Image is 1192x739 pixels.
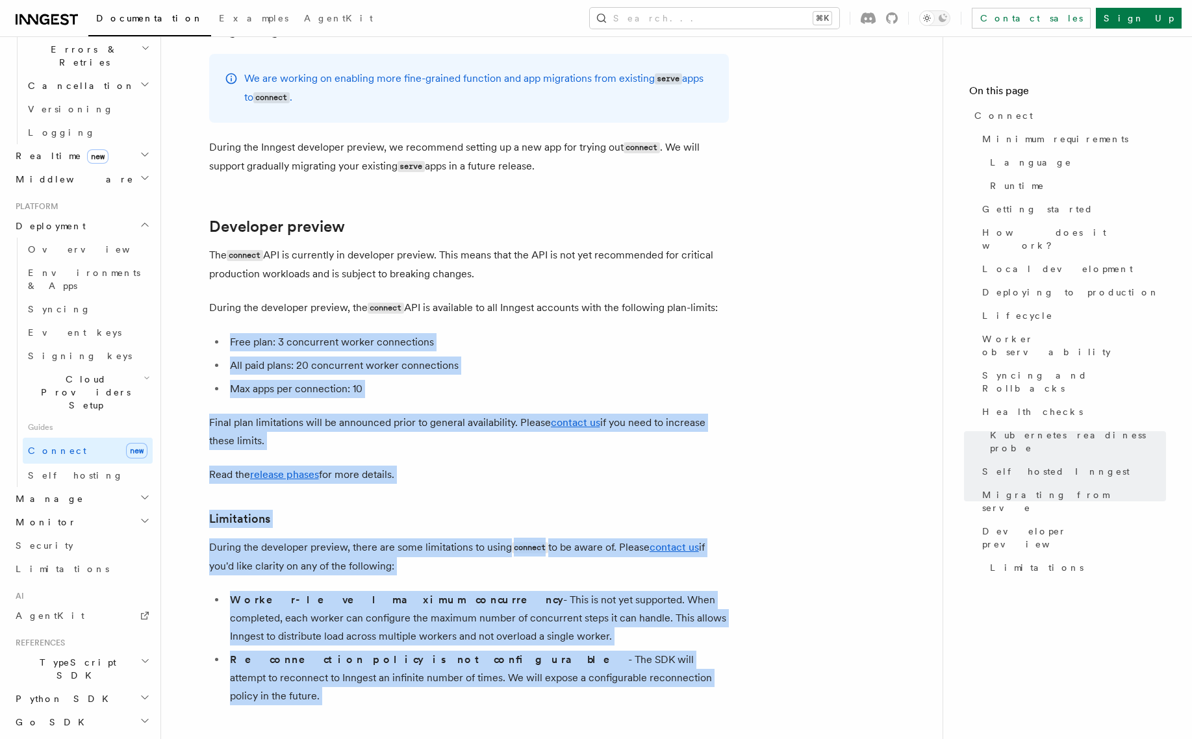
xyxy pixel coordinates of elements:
strong: Reconnection policy is not configurable [230,653,628,666]
span: Cloud Providers Setup [23,373,144,412]
span: Runtime [990,179,1045,192]
kbd: ⌘K [813,12,831,25]
p: We are working on enabling more fine-grained function and app migrations from existing apps to . [244,69,713,107]
span: Documentation [96,13,203,23]
button: Cancellation [23,74,153,97]
span: AgentKit [16,610,84,621]
a: Syncing and Rollbacks [977,364,1166,400]
a: Sign Up [1096,8,1182,29]
span: Platform [10,201,58,212]
code: serve [655,73,682,84]
span: Environments & Apps [28,268,140,291]
span: Migrating from serve [982,488,1166,514]
button: TypeScript SDK [10,651,153,687]
h4: On this page [969,83,1166,104]
a: Logging [23,121,153,144]
a: Runtime [985,174,1166,197]
span: Language [990,156,1072,169]
span: Getting started [982,203,1093,216]
a: Getting started [977,197,1166,221]
button: Go SDK [10,710,153,734]
a: Event keys [23,321,153,344]
span: TypeScript SDK [10,656,140,682]
strong: Worker-level maximum concurrency [230,594,563,606]
span: Signing keys [28,351,132,361]
code: connect [512,542,548,553]
span: Event keys [28,327,121,338]
span: Kubernetes readiness probe [990,429,1166,455]
code: connect [624,142,660,153]
a: Signing keys [23,344,153,368]
span: Overview [28,244,162,255]
a: Versioning [23,97,153,121]
a: Minimum requirements [977,127,1166,151]
a: AgentKit [296,4,381,35]
span: Examples [219,13,288,23]
a: How does it work? [977,221,1166,257]
a: Limitations [985,556,1166,579]
a: Limitations [10,557,153,581]
span: Monitor [10,516,77,529]
code: connect [368,303,404,314]
span: Connect [974,109,1033,122]
li: - The SDK will attempt to reconnect to Inngest an infinite number of times. We will expose a conf... [226,651,729,705]
span: Lifecycle [982,309,1053,322]
button: Monitor [10,510,153,534]
span: Self hosted Inngest [982,465,1130,478]
span: Local development [982,262,1133,275]
button: Cloud Providers Setup [23,368,153,417]
span: Syncing and Rollbacks [982,369,1166,395]
a: Kubernetes readiness probe [985,423,1166,460]
a: Contact sales [972,8,1091,29]
li: Max apps per connection: 10 [226,380,729,398]
button: Realtimenew [10,144,153,168]
a: Developer preview [209,218,345,236]
a: Documentation [88,4,211,36]
span: AI [10,591,24,601]
span: Minimum requirements [982,132,1128,145]
code: connect [227,250,263,261]
span: Deploying to production [982,286,1160,299]
button: Python SDK [10,687,153,710]
button: Search...⌘K [590,8,839,29]
a: Syncing [23,297,153,321]
a: Connect [969,104,1166,127]
a: Self hosting [23,464,153,487]
span: Developer preview [982,525,1166,551]
a: Migrating from serve [977,483,1166,520]
li: All paid plans: 20 concurrent worker connections [226,357,729,375]
a: Connectnew [23,438,153,464]
p: The API is currently in developer preview. This means that the API is not yet recommended for cri... [209,246,729,283]
span: Manage [10,492,84,505]
span: new [87,149,108,164]
div: Deployment [10,238,153,487]
span: Errors & Retries [23,43,141,69]
code: connect [253,92,290,103]
span: Guides [23,417,153,438]
a: Health checks [977,400,1166,423]
span: Health checks [982,405,1083,418]
button: Toggle dark mode [919,10,950,26]
span: Logging [28,127,95,138]
span: Security [16,540,73,551]
button: Deployment [10,214,153,238]
span: Limitations [16,564,109,574]
span: Realtime [10,149,108,162]
span: Go SDK [10,716,92,729]
a: Self hosted Inngest [977,460,1166,483]
a: Local development [977,257,1166,281]
a: contact us [650,541,699,553]
code: serve [398,161,425,172]
li: - This is not yet supported. When completed, each worker can configure the maximum number of conc... [226,591,729,645]
span: Deployment [10,219,86,232]
span: Python SDK [10,692,116,705]
span: new [126,443,147,458]
span: Limitations [990,561,1084,574]
span: How does it work? [982,226,1166,252]
a: Security [10,534,153,557]
span: Middleware [10,173,134,186]
span: Worker observability [982,332,1166,358]
a: release phases [250,468,319,481]
li: Free plan: 3 concurrent worker connections [226,333,729,351]
a: Examples [211,4,296,35]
